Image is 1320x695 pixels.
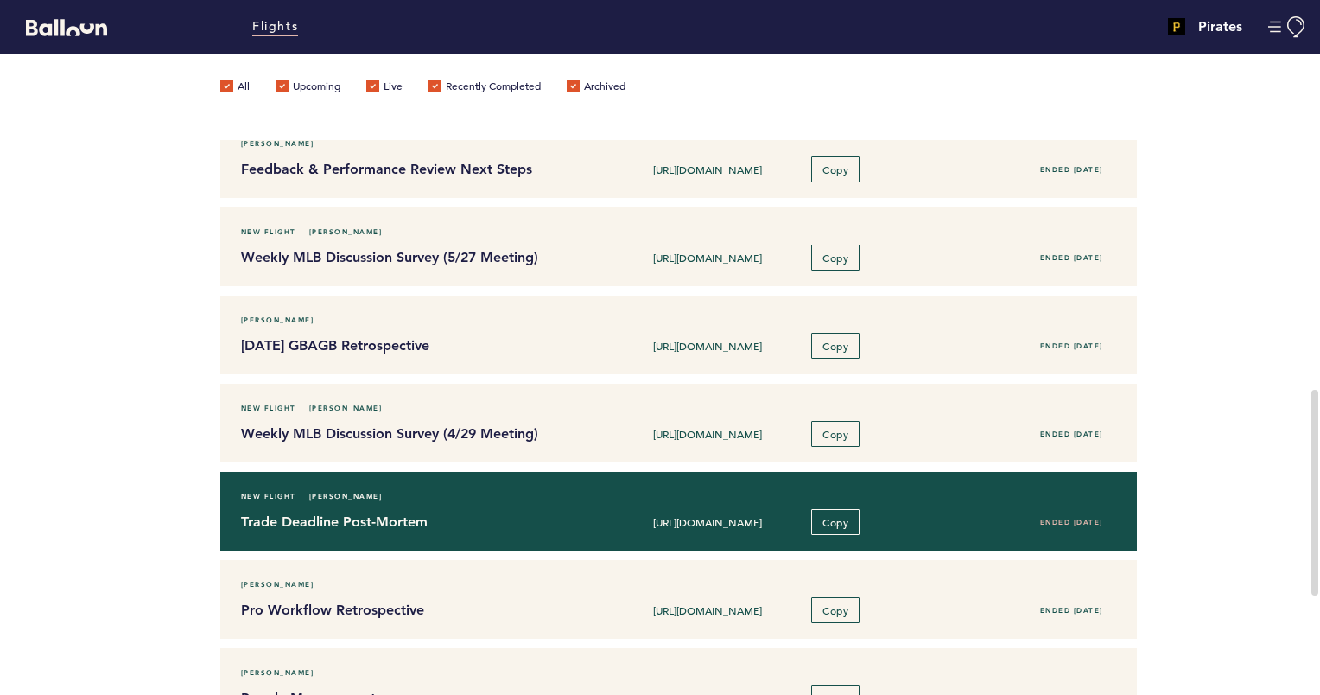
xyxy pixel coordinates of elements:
[241,664,314,681] span: [PERSON_NAME]
[309,399,383,417] span: [PERSON_NAME]
[811,333,860,359] button: Copy
[822,251,848,265] span: Copy
[276,80,340,97] label: Upcoming
[309,223,383,240] span: [PERSON_NAME]
[811,156,860,182] button: Copy
[26,19,107,36] svg: Balloon
[822,515,848,529] span: Copy
[567,80,625,97] label: Archived
[428,80,541,97] label: Recently Completed
[241,600,591,621] h4: Pro Workflow Retrospective
[811,597,860,623] button: Copy
[822,339,848,353] span: Copy
[822,603,848,617] span: Copy
[1040,518,1103,526] span: Ended [DATE]
[811,509,860,535] button: Copy
[811,245,860,271] button: Copy
[822,163,848,176] span: Copy
[220,80,250,97] label: All
[811,421,860,447] button: Copy
[241,135,314,152] span: [PERSON_NAME]
[1040,430,1103,438] span: Ended [DATE]
[309,488,383,505] span: [PERSON_NAME]
[241,399,296,417] span: New Flight
[1040,165,1103,174] span: Ended [DATE]
[241,488,296,505] span: New Flight
[241,335,591,356] h4: [DATE] GBAGB Retrospective
[241,159,591,180] h4: Feedback & Performance Review Next Steps
[13,17,107,35] a: Balloon
[1268,16,1307,38] button: Manage Account
[822,427,848,441] span: Copy
[241,576,314,593] span: [PERSON_NAME]
[1040,341,1103,350] span: Ended [DATE]
[241,223,296,240] span: New Flight
[241,512,591,532] h4: Trade Deadline Post-Mortem
[241,424,591,444] h4: Weekly MLB Discussion Survey (4/29 Meeting)
[1040,606,1103,615] span: Ended [DATE]
[1198,16,1242,37] h4: Pirates
[252,17,298,36] a: Flights
[366,80,403,97] label: Live
[241,247,591,268] h4: Weekly MLB Discussion Survey (5/27 Meeting)
[1040,253,1103,262] span: Ended [DATE]
[241,311,314,328] span: [PERSON_NAME]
